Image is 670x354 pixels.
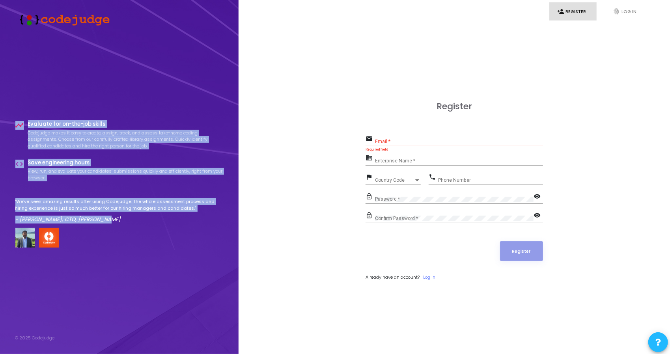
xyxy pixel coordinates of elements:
img: company-logo [39,228,59,248]
mat-icon: flag [366,173,375,183]
span: Country Code [375,178,414,183]
i: timeline [15,121,24,130]
img: user image [15,228,35,248]
span: Already have an account? [366,274,420,280]
mat-icon: lock_outline [366,192,375,202]
a: person_addRegister [549,2,597,21]
strong: Required field [366,147,388,151]
mat-icon: email [366,135,375,144]
i: code [15,160,24,168]
input: Enterprise Name [375,158,543,164]
p: "We've seen amazing results after using Codejudge. The whole assessment process and hiring experi... [15,198,224,211]
h4: Save engineering hours [28,160,224,166]
mat-icon: visibility [534,211,543,221]
mat-icon: visibility [534,192,543,202]
mat-icon: business [366,154,375,163]
input: Email [375,139,543,144]
input: Phone Number [438,177,543,183]
em: - [PERSON_NAME], CTO, [PERSON_NAME] [15,216,121,223]
p: View, run, and evaluate your candidates’ submissions quickly and efficiently, right from your bro... [28,168,224,181]
a: fingerprintLog In [605,2,653,21]
mat-icon: phone [429,173,438,183]
button: Register [500,241,543,261]
div: © 2025 Codejudge [15,335,55,341]
a: Log In [423,274,435,281]
p: Codejudge makes it easy to create, assign, track, and assess take-home coding assignments. Choose... [28,130,224,149]
h3: Register [366,101,543,112]
i: fingerprint [613,8,620,15]
mat-icon: lock_outline [366,211,375,221]
i: person_add [557,8,564,15]
h4: Evaluate for on-the-job skills [28,121,224,127]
